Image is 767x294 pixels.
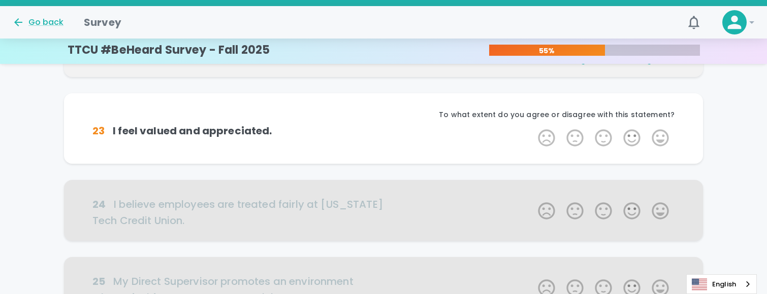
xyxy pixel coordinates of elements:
aside: Language selected: English [686,274,757,294]
button: Go back [12,16,63,28]
h4: TTCU #BeHeard Survey - Fall 2025 [68,43,270,57]
div: Language [686,274,757,294]
div: 23 [92,123,105,139]
h6: I feel valued and appreciated. [92,123,383,139]
h1: Survey [84,14,121,30]
p: 55% [489,46,605,56]
p: To what extent do you agree or disagree with this statement? [383,109,675,120]
a: English [687,275,756,293]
